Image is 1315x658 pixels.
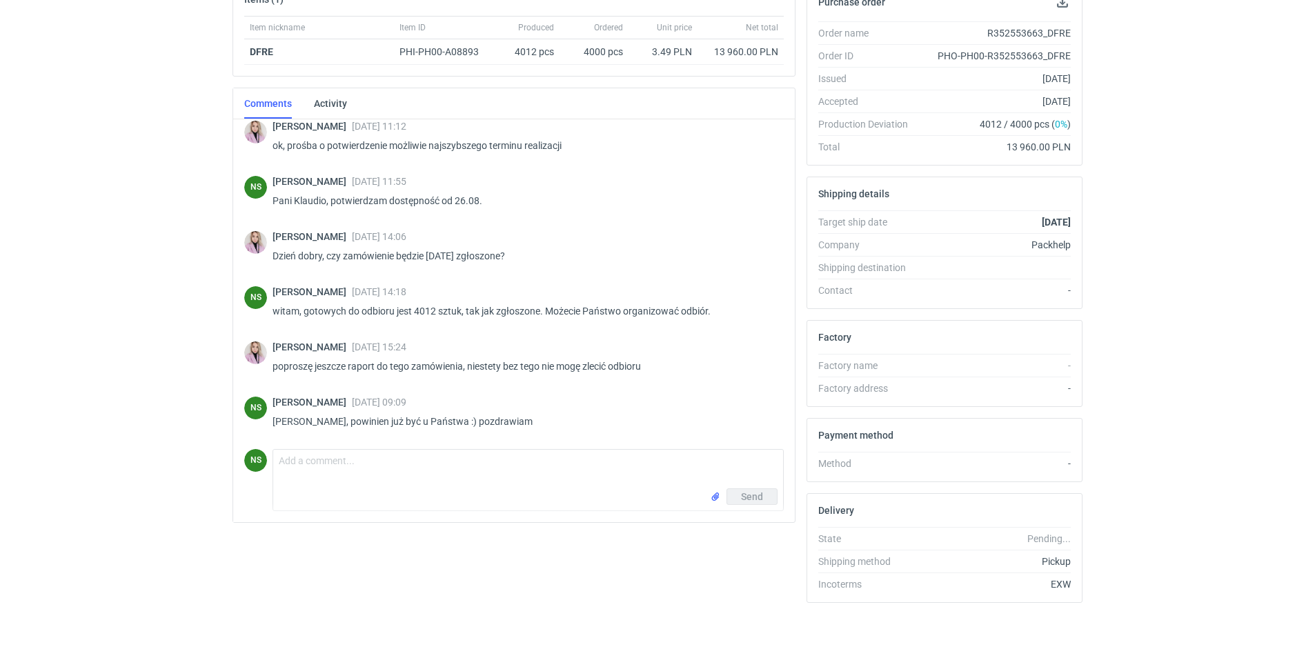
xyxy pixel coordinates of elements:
[352,176,406,187] span: [DATE] 11:55
[818,332,851,343] h2: Factory
[703,45,778,59] div: 13 960.00 PLN
[244,449,267,472] div: Natalia Stępak
[250,46,273,57] a: DFRE
[818,555,919,568] div: Shipping method
[273,358,773,375] p: poproszę jeszcze raport do tego zamówienia, niestety bez tego nie mogę zlecić odbioru
[244,449,267,472] figcaption: NS
[273,176,352,187] span: [PERSON_NAME]
[273,303,773,319] p: witam, gotowych do odbioru jest 4012 sztuk, tak jak zgłoszone. Możecie Państwo organizować odbiór.
[726,488,778,505] button: Send
[352,341,406,352] span: [DATE] 15:24
[1042,217,1071,228] strong: [DATE]
[1055,119,1067,130] span: 0%
[818,532,919,546] div: State
[352,231,406,242] span: [DATE] 14:06
[244,397,267,419] div: Natalia Stępak
[244,176,267,199] div: Natalia Stępak
[818,261,919,275] div: Shipping destination
[919,283,1071,297] div: -
[818,283,919,297] div: Contact
[244,231,267,254] img: Klaudia Wiśniewska
[399,45,492,59] div: PHI-PH00-A08893
[352,286,406,297] span: [DATE] 14:18
[244,176,267,199] figcaption: NS
[919,238,1071,252] div: Packhelp
[919,577,1071,591] div: EXW
[919,72,1071,86] div: [DATE]
[1027,533,1071,544] em: Pending...
[919,359,1071,372] div: -
[818,359,919,372] div: Factory name
[352,397,406,408] span: [DATE] 09:09
[273,121,352,132] span: [PERSON_NAME]
[244,286,267,309] div: Natalia Stępak
[818,140,919,154] div: Total
[818,381,919,395] div: Factory address
[399,22,426,33] span: Item ID
[244,341,267,364] img: Klaudia Wiśniewska
[919,140,1071,154] div: 13 960.00 PLN
[273,137,773,154] p: ok, prośba o potwierdzenie możliwie najszybszego terminu realizacji
[273,341,352,352] span: [PERSON_NAME]
[273,231,352,242] span: [PERSON_NAME]
[818,238,919,252] div: Company
[818,457,919,470] div: Method
[746,22,778,33] span: Net total
[818,188,889,199] h2: Shipping details
[818,215,919,229] div: Target ship date
[919,94,1071,108] div: [DATE]
[818,430,893,441] h2: Payment method
[273,192,773,209] p: Pani Klaudio, potwierdzam dostępność od 26.08.
[244,121,267,143] img: Klaudia Wiśniewska
[634,45,692,59] div: 3.49 PLN
[980,117,1071,131] span: 4012 / 4000 pcs ( )
[273,397,352,408] span: [PERSON_NAME]
[818,117,919,131] div: Production Deviation
[560,39,629,65] div: 4000 pcs
[657,22,692,33] span: Unit price
[250,22,305,33] span: Item nickname
[818,72,919,86] div: Issued
[818,94,919,108] div: Accepted
[244,397,267,419] figcaption: NS
[818,505,854,516] h2: Delivery
[273,286,352,297] span: [PERSON_NAME]
[244,286,267,309] figcaption: NS
[594,22,623,33] span: Ordered
[273,248,773,264] p: Dzień dobry, czy zamówienie będzie [DATE] zgłoszone?
[919,457,1071,470] div: -
[919,49,1071,63] div: PHO-PH00-R352553663_DFRE
[818,49,919,63] div: Order ID
[497,39,560,65] div: 4012 pcs
[518,22,554,33] span: Produced
[919,26,1071,40] div: R352553663_DFRE
[919,381,1071,395] div: -
[919,555,1071,568] div: Pickup
[273,413,773,430] p: [PERSON_NAME], powinien już być u Państwa :) pozdrawiam
[244,88,292,119] a: Comments
[741,492,763,501] span: Send
[352,121,406,132] span: [DATE] 11:12
[818,577,919,591] div: Incoterms
[314,88,347,119] a: Activity
[818,26,919,40] div: Order name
